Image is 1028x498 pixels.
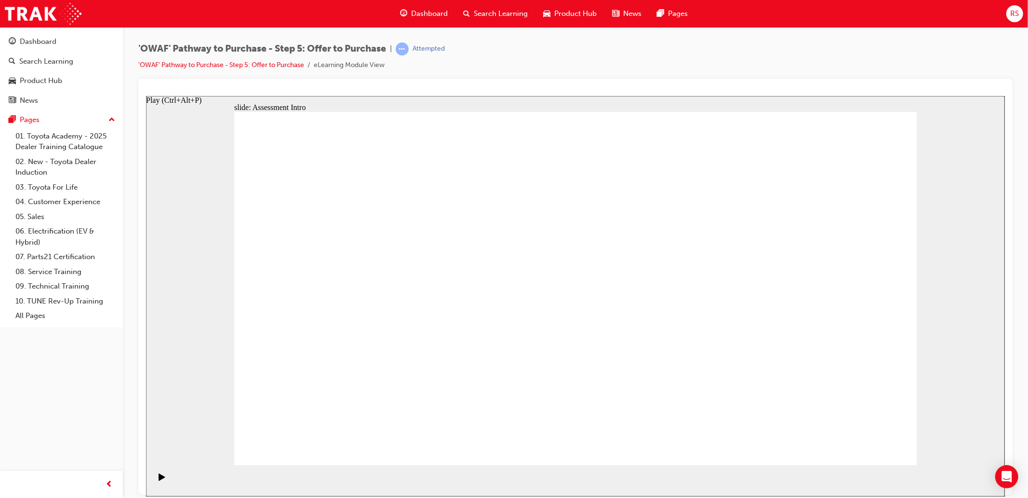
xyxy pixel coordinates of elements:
[4,53,119,70] a: Search Learning
[12,154,119,180] a: 02. New - Toyota Dealer Induction
[4,72,119,90] a: Product Hub
[455,4,535,24] a: search-iconSearch Learning
[9,97,16,105] span: news-icon
[12,224,119,249] a: 06. Electrification (EV & Hybrid)
[108,114,115,126] span: up-icon
[390,43,392,55] span: |
[4,33,119,51] a: Dashboard
[474,8,528,19] span: Search Learning
[12,279,119,294] a: 09. Technical Training
[411,8,448,19] span: Dashboard
[543,8,550,20] span: car-icon
[12,294,119,309] a: 10. TUNE Rev-Up Training
[4,111,119,129] button: Pages
[657,8,664,20] span: pages-icon
[463,8,470,20] span: search-icon
[400,8,407,20] span: guage-icon
[668,8,688,19] span: Pages
[4,92,119,110] a: News
[4,31,119,111] button: DashboardSearch LearningProduct HubNews
[535,4,604,24] a: car-iconProduct Hub
[106,479,113,491] span: prev-icon
[12,180,119,195] a: 03. Toyota For Life
[9,77,16,85] span: car-icon
[138,61,304,69] a: 'OWAF' Pathway to Purchase - Step 5: Offer to Purchase
[20,114,40,125] div: Pages
[612,8,619,20] span: news-icon
[5,3,81,25] img: Trak
[9,38,16,46] span: guage-icon
[20,95,38,106] div: News
[5,369,21,401] div: playback controls
[396,42,409,55] span: learningRecordVerb_ATTEMPT-icon
[12,209,119,224] a: 05. Sales
[12,129,119,154] a: 01. Toyota Academy - 2025 Dealer Training Catalogue
[12,308,119,323] a: All Pages
[413,44,445,54] div: Attempted
[314,60,385,71] li: eLearning Module View
[1006,5,1023,22] button: RS
[20,36,56,47] div: Dashboard
[604,4,649,24] a: news-iconNews
[554,8,597,19] span: Product Hub
[995,465,1018,488] div: Open Intercom Messenger
[12,249,119,264] a: 07. Parts21 Certification
[649,4,695,24] a: pages-iconPages
[20,75,62,86] div: Product Hub
[19,56,73,67] div: Search Learning
[138,43,386,55] span: 'OWAF' Pathway to Purchase - Step 5: Offer to Purchase
[12,194,119,209] a: 04. Customer Experience
[12,264,119,279] a: 08. Service Training
[9,57,15,66] span: search-icon
[623,8,641,19] span: News
[5,377,21,393] button: Play (Ctrl+Alt+P)
[9,116,16,124] span: pages-icon
[1010,8,1019,19] span: RS
[392,4,455,24] a: guage-iconDashboard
